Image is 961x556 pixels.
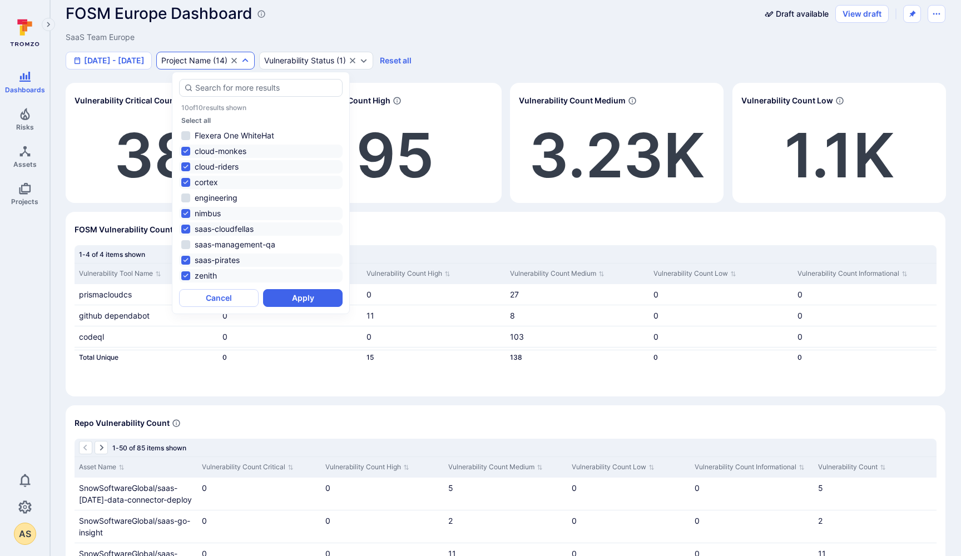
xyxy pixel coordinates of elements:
[79,516,190,537] a: SnowSoftwareGlobal/saas-go-insight
[241,56,250,65] button: Expand dropdown
[179,145,343,158] li: cloud-monkes
[264,56,346,65] button: Vulnerability Status(1)
[818,483,823,493] a: 5
[66,83,279,203] div: Widget
[695,461,805,473] button: Sort by Vulnerability Count Informational
[348,56,357,65] button: Clear selection
[197,510,320,543] div: Cell for Vulnerability Count Critical
[793,326,937,347] div: Cell for Vulnerability Count Informational
[519,95,626,106] span: Vulnerability Count Medium
[195,82,338,93] input: Search for more results
[366,332,371,341] span: 0
[506,326,649,347] div: Cell for Vulnerability Count Medium
[264,56,334,65] div: Vulnerability Status
[903,5,921,23] button: Unpin from sidebar
[359,56,368,65] button: Expand dropdown
[529,118,705,192] a: 3.23K
[161,56,211,65] div: Project Name
[448,516,453,525] a: 2
[179,176,343,189] li: cortex
[649,305,792,326] div: Cell for Vulnerability Count Low
[928,5,945,23] button: Dashboard menu
[202,516,207,525] span: 0
[366,290,371,299] span: 0
[325,516,330,525] span: 0
[259,52,373,69] div: open
[321,510,444,543] div: Cell for Vulnerability Count High
[75,350,218,365] div: Cell for Vulnerability Tool Name
[448,483,453,493] a: 5
[690,510,813,543] div: Cell for Vulnerability Count Informational
[222,353,227,361] span: 0
[197,478,320,510] div: Cell for Vulnerability Count Critical
[161,56,227,65] button: Project Name(14)
[79,290,132,299] span: prismacloudcs
[179,254,343,267] li: saas-pirates
[653,290,658,299] span: 0
[797,353,802,361] span: 0
[814,510,937,543] div: Cell for Vulnerability Count
[448,461,543,473] button: Sort by Vulnerability Count Medium
[75,478,197,510] div: Cell for Asset Name
[114,118,231,192] a: 382
[179,238,343,251] li: saas-management-qa
[181,103,246,112] p: 10 of 10 results shown
[79,441,92,454] button: Go to the previous page
[362,284,506,305] div: Cell for Vulnerability Count High
[75,224,177,235] span: FOSM Vulnerability Counts
[362,305,506,326] div: Cell for Vulnerability Count High
[66,52,152,69] button: [DATE] - [DATE]
[814,478,937,510] div: Cell for Vulnerability Count
[14,523,36,545] div: Abhishek Sharan
[835,5,889,23] button: View draft
[14,523,36,545] button: AS
[506,350,649,365] div: Cell for Vulnerability Count Medium
[732,83,946,203] div: Widget
[321,478,444,510] div: Cell for Vulnerability Count High
[784,118,894,192] span: 1.1K
[649,350,792,365] div: Cell for Vulnerability Count Low
[222,332,227,341] span: 0
[366,353,374,361] a: 15
[797,290,803,299] span: 0
[75,305,218,326] div: Cell for Vulnerability Tool Name
[818,461,886,473] button: Sort by Vulnerability Count
[506,305,649,326] div: Cell for Vulnerability Count Medium
[572,516,577,525] span: 0
[366,268,450,280] button: Sort by Vulnerability Count High
[653,353,658,361] span: 0
[444,478,567,510] div: Cell for Vulnerability Count Medium
[75,326,218,347] div: Cell for Vulnerability Tool Name
[653,332,658,341] span: 0
[362,350,506,365] div: Cell for Vulnerability Count High
[776,8,829,19] span: There is a draft version of this dashboard available with unpublished changes
[510,353,522,361] a: 138
[380,56,412,66] button: Reset all
[79,250,145,259] span: 1-4 of 4 items shown
[75,95,177,106] span: Vulnerability Critical Count
[66,32,135,43] span: Edit description
[444,510,567,543] div: Cell for Vulnerability Count Medium
[288,83,502,203] div: Widget
[510,83,724,203] div: Widget
[13,160,37,168] span: Assets
[75,510,197,543] div: Cell for Asset Name
[690,478,813,510] div: Cell for Vulnerability Count Informational
[356,118,434,192] a: 95
[695,516,700,525] span: 0
[79,268,161,280] button: Sort by Vulnerability Tool Name
[649,348,792,368] div: Cell for Vulnerability Count Low
[181,116,211,125] button: Select all
[79,332,104,341] span: codeql
[202,483,207,493] span: 0
[218,350,361,365] div: Cell for Vulnerability Count Critical
[325,461,409,473] button: Sort by Vulnerability Count High
[11,197,38,206] span: Projects
[16,123,34,131] span: Risks
[202,461,294,473] button: Sort by Vulnerability Count Critical
[179,222,343,236] li: saas-cloudfellas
